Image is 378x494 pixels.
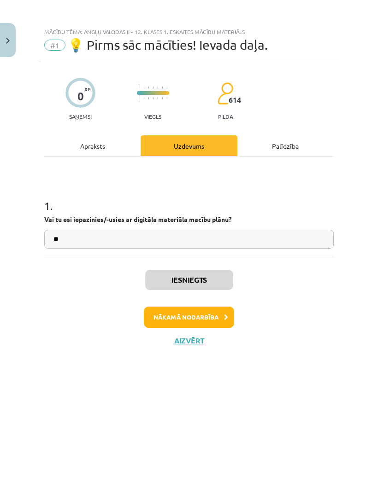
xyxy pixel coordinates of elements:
[229,96,241,104] span: 614
[6,38,10,44] img: icon-close-lesson-0947bae3869378f0d4975bcd49f059093ad1ed9edebbc8119c70593378902aed.svg
[143,87,144,89] img: icon-short-line-57e1e144782c952c97e751825c79c345078a6d821885a25fce030b3d8c18986b.svg
[148,87,149,89] img: icon-short-line-57e1e144782c952c97e751825c79c345078a6d821885a25fce030b3d8c18986b.svg
[153,97,154,99] img: icon-short-line-57e1e144782c952c97e751825c79c345078a6d821885a25fce030b3d8c18986b.svg
[157,87,158,89] img: icon-short-line-57e1e144782c952c97e751825c79c345078a6d821885a25fce030b3d8c18986b.svg
[68,37,268,52] span: 💡 Pirms sāc mācīties! Ievada daļa.
[144,307,234,328] button: Nākamā nodarbība
[217,82,233,105] img: students-c634bb4e5e11cddfef0936a35e636f08e4e9abd3cc4e673bd6f9a4125e45ecb1.svg
[44,215,231,223] strong: Vai tu esi iepazinies/-usies ar digitāla materiāla macību plānu?
[77,90,84,103] div: 0
[171,336,207,345] button: Aizvērt
[144,113,161,120] p: Viegls
[153,87,154,89] img: icon-short-line-57e1e144782c952c97e751825c79c345078a6d821885a25fce030b3d8c18986b.svg
[84,87,90,92] span: XP
[65,113,95,120] p: Saņemsi
[139,84,140,102] img: icon-long-line-d9ea69661e0d244f92f715978eff75569469978d946b2353a9bb055b3ed8787d.svg
[44,183,334,212] h1: 1 .
[162,87,163,89] img: icon-short-line-57e1e144782c952c97e751825c79c345078a6d821885a25fce030b3d8c18986b.svg
[145,270,233,290] button: Iesniegts
[157,97,158,99] img: icon-short-line-57e1e144782c952c97e751825c79c345078a6d821885a25fce030b3d8c18986b.svg
[44,135,141,156] div: Apraksts
[218,113,233,120] p: pilda
[166,87,167,89] img: icon-short-line-57e1e144782c952c97e751825c79c345078a6d821885a25fce030b3d8c18986b.svg
[44,40,65,51] span: #1
[44,29,334,35] div: Mācību tēma: Angļu valodas ii - 12. klases 1.ieskaites mācību materiāls
[166,97,167,99] img: icon-short-line-57e1e144782c952c97e751825c79c345078a6d821885a25fce030b3d8c18986b.svg
[237,135,334,156] div: Palīdzība
[162,97,163,99] img: icon-short-line-57e1e144782c952c97e751825c79c345078a6d821885a25fce030b3d8c18986b.svg
[148,97,149,99] img: icon-short-line-57e1e144782c952c97e751825c79c345078a6d821885a25fce030b3d8c18986b.svg
[141,135,237,156] div: Uzdevums
[143,97,144,99] img: icon-short-line-57e1e144782c952c97e751825c79c345078a6d821885a25fce030b3d8c18986b.svg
